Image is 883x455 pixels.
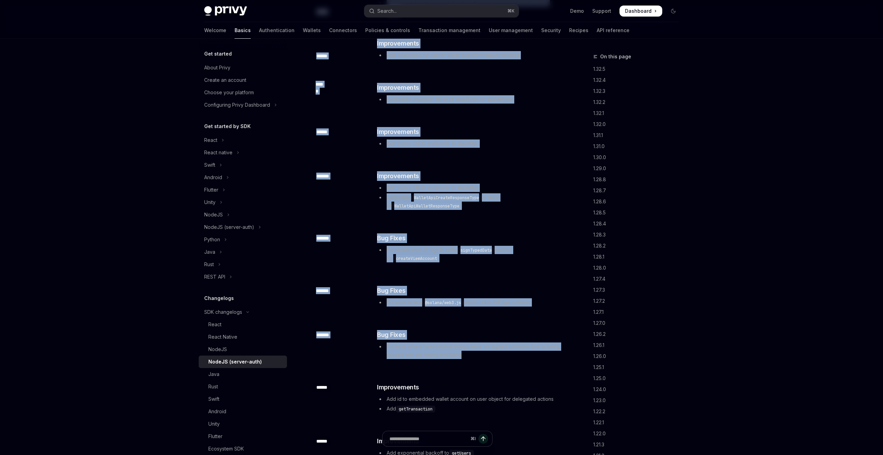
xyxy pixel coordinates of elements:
[199,258,287,271] button: Toggle Rust section
[199,184,287,196] button: Toggle Flutter section
[592,8,611,14] a: Support
[208,333,237,341] div: React Native
[377,139,561,148] li: Add policy CRUD endpoints to WalletApi
[204,50,232,58] h5: Get started
[411,194,482,201] code: WalletApiCreateResponseType
[208,420,220,428] div: Unity
[593,196,684,207] a: 1.28.6
[199,159,287,171] button: Toggle Swift section
[593,273,684,284] a: 1.27.4
[377,342,561,359] li: Fix issue where hexadecimal strings were not signed correctly due to being passed with the wrong ...
[204,22,226,39] a: Welcome
[199,171,287,184] button: Toggle Android section
[593,229,684,240] a: 1.28.3
[199,221,287,233] button: Toggle NodeJS (server-auth) section
[199,368,287,380] a: Java
[208,445,244,453] div: Ecosystem SDK
[199,380,287,393] a: Rust
[204,223,254,231] div: NodeJS (server-auth)
[199,146,287,159] button: Toggle React native section
[593,362,684,373] a: 1.25.1
[593,240,684,251] a: 1.28.2
[303,22,321,39] a: Wallets
[199,134,287,146] button: Toggle React section
[377,51,561,59] li: Add new types for server wallet exportPrivateKey method
[204,248,215,256] div: Java
[377,298,561,307] li: Fix issue where would crash in Edge runtimes
[204,186,218,194] div: Flutter
[593,373,684,384] a: 1.25.0
[593,185,684,196] a: 1.28.7
[593,108,684,119] a: 1.32.1
[208,370,219,378] div: Java
[593,251,684,262] a: 1.28.1
[204,308,242,316] div: SDK changelogs
[569,22,588,39] a: Recipes
[377,184,561,192] li: Add policy CRUD endpoints to WalletApi
[389,431,468,446] input: Ask a question...
[377,246,561,262] li: Fix serialization of bigints in the method for
[377,330,405,340] span: Bug Fixes
[199,246,287,258] button: Toggle Java section
[199,318,287,331] a: React
[199,405,287,418] a: Android
[668,6,679,17] button: Toggle dark mode
[391,203,462,210] code: WalletApiWalletResponseType
[593,207,684,218] a: 1.28.5
[199,271,287,283] button: Toggle REST API section
[204,260,214,269] div: Rust
[593,262,684,273] a: 1.28.0
[619,6,662,17] a: Dashboard
[393,255,440,262] code: createViemAccount
[377,395,561,403] li: Add id to embedded wallet account on user object for delegated actions
[570,8,584,14] a: Demo
[199,430,287,443] a: Flutter
[593,75,684,86] a: 1.32.4
[593,428,684,439] a: 1.22.0
[208,407,226,416] div: Android
[593,174,684,185] a: 1.28.8
[329,22,357,39] a: Connectors
[199,74,287,86] a: Create an account
[396,406,435,413] code: getTransaction
[597,22,629,39] a: API reference
[204,76,246,84] div: Create an account
[204,161,215,169] div: Swift
[593,86,684,97] a: 1.32.3
[204,88,254,97] div: Choose your platform
[204,198,216,206] div: Unity
[204,273,225,281] div: REST API
[593,97,684,108] a: 1.32.2
[199,343,287,356] a: NodeJS
[593,406,684,417] a: 1.22.2
[593,307,684,318] a: 1.27.1
[593,417,684,428] a: 1.22.1
[489,22,533,39] a: User management
[204,148,232,157] div: React native
[593,329,684,340] a: 1.26.2
[593,141,684,152] a: 1.31.0
[199,61,287,74] a: About Privy
[593,64,684,75] a: 1.32.5
[208,345,227,354] div: NodeJS
[458,247,495,254] code: signTypedData
[199,196,287,209] button: Toggle Unity section
[625,8,652,14] span: Dashboard
[593,130,684,141] a: 1.31.1
[364,5,519,17] button: Open search
[593,163,684,174] a: 1.29.0
[199,209,287,221] button: Toggle NodeJS section
[377,405,561,413] li: Add
[478,434,488,444] button: Send message
[208,320,221,329] div: React
[377,193,561,210] li: Deprecate in favor of
[199,331,287,343] a: React Native
[204,235,220,244] div: Python
[377,171,419,181] span: Improvements
[199,443,287,455] a: Ecosystem SDK
[199,306,287,318] button: Toggle SDK changelogs section
[422,299,464,306] code: @solana/web3.js
[204,294,234,302] h5: Changelogs
[593,119,684,130] a: 1.32.0
[204,64,230,72] div: About Privy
